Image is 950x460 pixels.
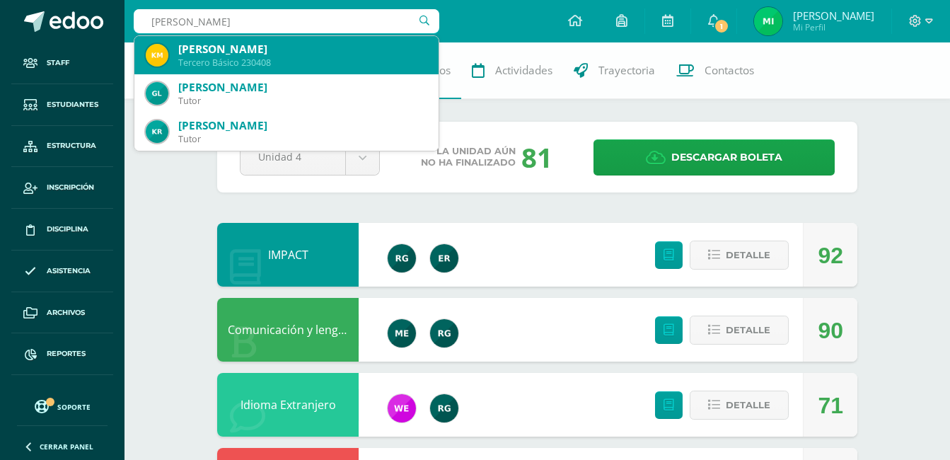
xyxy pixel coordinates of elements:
[217,223,359,287] div: IMPACT
[714,18,729,34] span: 1
[217,373,359,437] div: Idioma Extranjero
[671,140,782,175] span: Descargar boleta
[430,394,458,422] img: 24ef3269677dd7dd963c57b86ff4a022.png
[47,57,69,69] span: Staff
[11,84,113,126] a: Estudiantes
[690,241,789,270] button: Detalle
[754,7,782,35] img: 6f29d68f3332a1bbde006def93603702.png
[388,394,416,422] img: 8c5e9009d7ac1927ca83db190ae0c641.png
[178,57,427,69] div: Tercero Básico 230408
[388,319,416,347] img: e5319dee200a4f57f0a5ff00aaca67bb.png
[178,80,427,95] div: [PERSON_NAME]
[690,391,789,420] button: Detalle
[47,224,88,235] span: Disciplina
[593,139,835,176] a: Descargar boleta
[146,82,168,105] img: 386e677ab42b4eefef89d6cd57a68100.png
[11,209,113,251] a: Disciplina
[690,316,789,345] button: Detalle
[47,140,96,151] span: Estructura
[461,42,563,99] a: Actividades
[793,8,874,23] span: [PERSON_NAME]
[430,319,458,347] img: 24ef3269677dd7dd963c57b86ff4a022.png
[598,63,655,78] span: Trayectoria
[726,392,770,418] span: Detalle
[47,348,86,360] span: Reportes
[40,442,93,452] span: Cerrar panel
[178,95,427,107] div: Tutor
[421,146,516,168] span: La unidad aún no ha finalizado
[726,242,770,268] span: Detalle
[241,140,379,175] a: Unidad 4
[146,44,168,67] img: 7e81b91d9c4f7370959006918b9ae1e2.png
[11,251,113,292] a: Asistencia
[47,99,98,110] span: Estudiantes
[47,307,85,318] span: Archivos
[47,182,94,193] span: Inscripción
[134,9,439,33] input: Busca un usuario...
[11,126,113,168] a: Estructura
[146,120,168,143] img: 6d22662b636b492ff463eb38c5b8c325.png
[11,292,113,334] a: Archivos
[268,247,308,263] a: IMPACT
[818,224,843,287] div: 92
[818,374,843,437] div: 71
[521,139,552,176] div: 81
[47,265,91,277] span: Asistencia
[11,42,113,84] a: Staff
[178,42,427,57] div: [PERSON_NAME]
[495,63,552,78] span: Actividades
[17,396,108,415] a: Soporte
[11,167,113,209] a: Inscripción
[178,118,427,133] div: [PERSON_NAME]
[388,244,416,272] img: 24ef3269677dd7dd963c57b86ff4a022.png
[228,322,361,338] a: Comunicación y lenguaje
[258,140,328,173] span: Unidad 4
[793,21,874,33] span: Mi Perfil
[241,397,336,413] a: Idioma Extranjero
[705,63,754,78] span: Contactos
[11,333,113,375] a: Reportes
[217,298,359,362] div: Comunicación y lenguaje
[818,299,843,362] div: 90
[178,133,427,145] div: Tutor
[563,42,666,99] a: Trayectoria
[726,317,770,343] span: Detalle
[430,244,458,272] img: 43406b00e4edbe00e0fe2658b7eb63de.png
[57,402,91,412] span: Soporte
[666,42,765,99] a: Contactos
